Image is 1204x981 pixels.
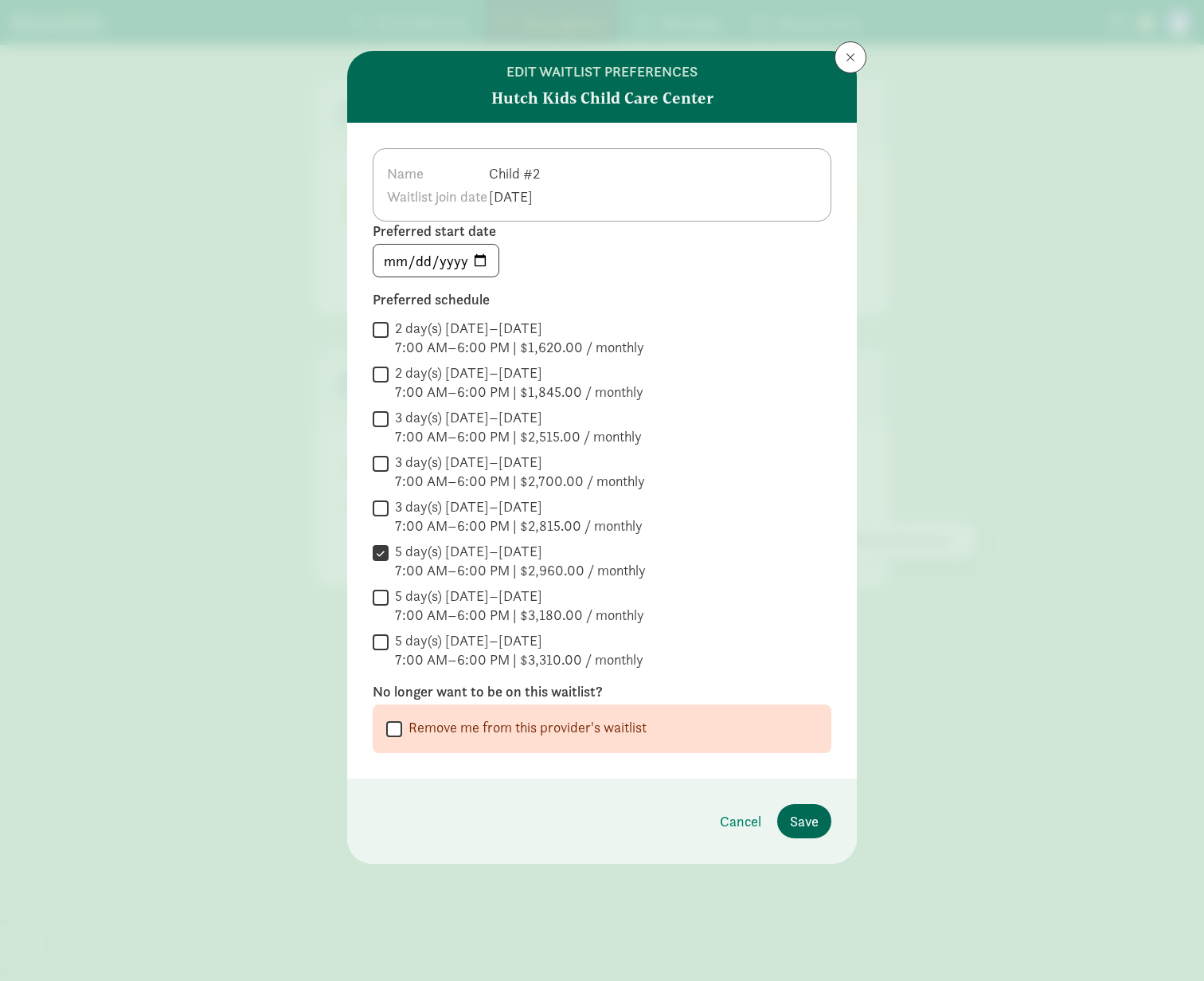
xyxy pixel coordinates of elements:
div: 7:00 AM–6:00 PM | $2,960.00 / monthly [395,561,646,580]
div: 7:00 AM–6:00 PM | $2,815.00 / monthly [395,516,643,536]
label: Preferred start date [373,222,831,241]
th: Name [386,162,488,185]
span: Save [790,810,819,832]
div: 7:00 AM–6:00 PM | $2,700.00 / monthly [395,472,645,491]
label: No longer want to be on this waitlist? [373,682,831,701]
div: 7:00 AM–6:00 PM | $1,620.00 / monthly [395,338,644,357]
div: 5 day(s) [DATE]–[DATE] [395,631,643,650]
strong: Hutch Kids Child Care Center [491,86,713,110]
div: 7:00 AM–6:00 PM | $3,310.00 / monthly [395,650,643,669]
div: 5 day(s) [DATE]–[DATE] [395,542,646,561]
h6: edit waitlist preferences [506,64,698,80]
th: Waitlist join date [386,185,488,208]
div: 3 day(s) [DATE]–[DATE] [395,497,643,516]
label: Remove me from this provider's waitlist [402,718,647,737]
div: 2 day(s) [DATE]–[DATE] [395,319,644,338]
button: Cancel [707,804,774,838]
label: Preferred schedule [373,290,831,309]
div: 5 day(s) [DATE]–[DATE] [395,587,644,606]
div: 3 day(s) [DATE]–[DATE] [395,453,645,472]
div: 7:00 AM–6:00 PM | $3,180.00 / monthly [395,606,644,625]
span: Cancel [720,810,761,832]
td: [DATE] [488,185,543,208]
div: 7:00 AM–6:00 PM | $1,845.00 / monthly [395,383,643,402]
div: 2 day(s) [DATE]–[DATE] [395,363,643,383]
button: Save [777,804,831,838]
div: 7:00 AM–6:00 PM | $2,515.00 / monthly [395,427,642,446]
td: Child #2 [488,162,543,185]
div: 3 day(s) [DATE]–[DATE] [395,408,642,427]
